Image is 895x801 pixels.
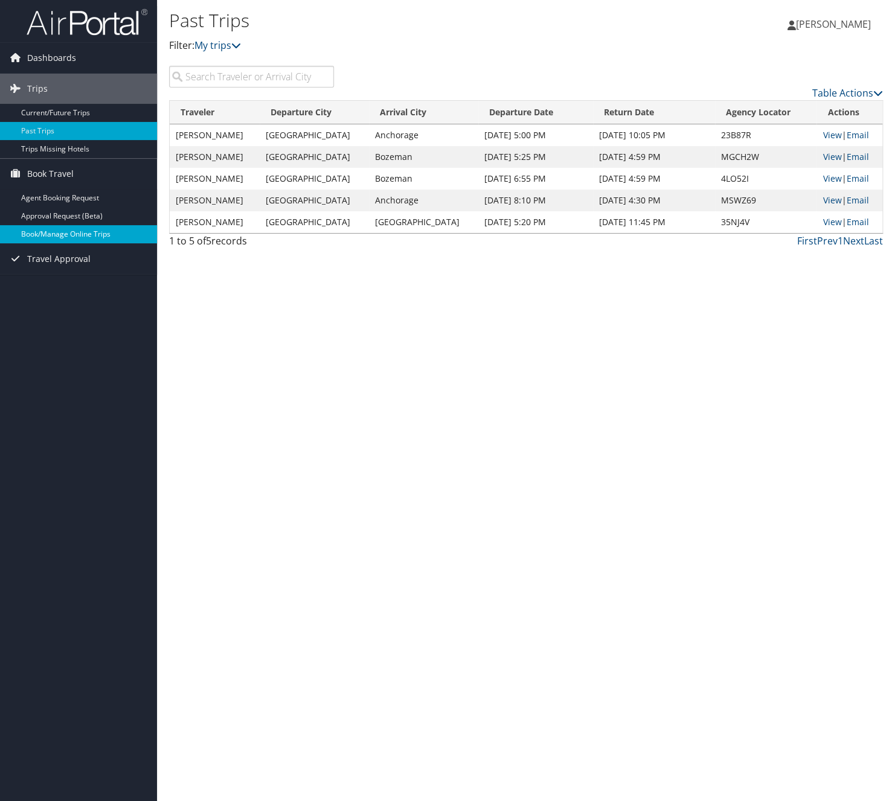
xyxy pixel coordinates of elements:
td: [PERSON_NAME] [170,124,260,146]
a: Email [846,194,868,206]
td: [DATE] 11:45 PM [593,211,715,233]
td: | [816,146,882,168]
a: View [823,129,841,141]
input: Search Traveler or Arrival City [169,66,334,88]
td: [GEOGRAPHIC_DATA] [260,146,369,168]
td: MSWZ69 [715,190,816,211]
td: [PERSON_NAME] [170,146,260,168]
td: [DATE] 5:00 PM [478,124,593,146]
td: Bozeman [369,168,478,190]
td: 23B87R [715,124,816,146]
td: [DATE] 4:30 PM [593,190,715,211]
span: Travel Approval [27,244,91,274]
a: Next [843,234,864,247]
th: Actions [816,101,882,124]
td: 35NJ4V [715,211,816,233]
a: First [797,234,817,247]
a: Email [846,216,868,228]
td: [GEOGRAPHIC_DATA] [260,124,369,146]
h1: Past Trips [169,8,645,33]
td: Anchorage [369,124,478,146]
a: Email [846,151,868,162]
td: [GEOGRAPHIC_DATA] [369,211,478,233]
td: Anchorage [369,190,478,211]
a: Prev [817,234,838,247]
a: View [823,216,841,228]
span: 5 [206,234,211,247]
td: | [816,211,882,233]
th: Departure Date: activate to sort column ascending [478,101,593,124]
a: [PERSON_NAME] [788,6,883,42]
a: Email [846,129,868,141]
td: [PERSON_NAME] [170,211,260,233]
th: Agency Locator: activate to sort column ascending [715,101,816,124]
td: [PERSON_NAME] [170,168,260,190]
a: View [823,194,841,206]
td: [DATE] 6:55 PM [478,168,593,190]
th: Arrival City: activate to sort column ascending [369,101,478,124]
img: airportal-logo.png [27,8,147,36]
td: [GEOGRAPHIC_DATA] [260,168,369,190]
td: [DATE] 10:05 PM [593,124,715,146]
td: 4LO52I [715,168,816,190]
a: View [823,151,841,162]
td: [DATE] 8:10 PM [478,190,593,211]
td: [DATE] 4:59 PM [593,146,715,168]
td: Bozeman [369,146,478,168]
span: Trips [27,74,48,104]
a: 1 [838,234,843,247]
td: [PERSON_NAME] [170,190,260,211]
span: Book Travel [27,159,74,189]
td: [GEOGRAPHIC_DATA] [260,190,369,211]
a: Table Actions [812,86,883,100]
td: | [816,190,882,211]
th: Departure City: activate to sort column ascending [260,101,369,124]
a: Last [864,234,883,247]
th: Return Date: activate to sort column ascending [593,101,715,124]
td: MGCH2W [715,146,816,168]
td: | [816,124,882,146]
span: [PERSON_NAME] [796,18,871,31]
td: [DATE] 5:20 PM [478,211,593,233]
div: 1 to 5 of records [169,234,334,254]
th: Traveler: activate to sort column ascending [170,101,260,124]
a: My trips [194,39,241,52]
a: View [823,173,841,184]
td: [DATE] 4:59 PM [593,168,715,190]
td: [DATE] 5:25 PM [478,146,593,168]
a: Email [846,173,868,184]
span: Dashboards [27,43,76,73]
p: Filter: [169,38,645,54]
td: [GEOGRAPHIC_DATA] [260,211,369,233]
td: | [816,168,882,190]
